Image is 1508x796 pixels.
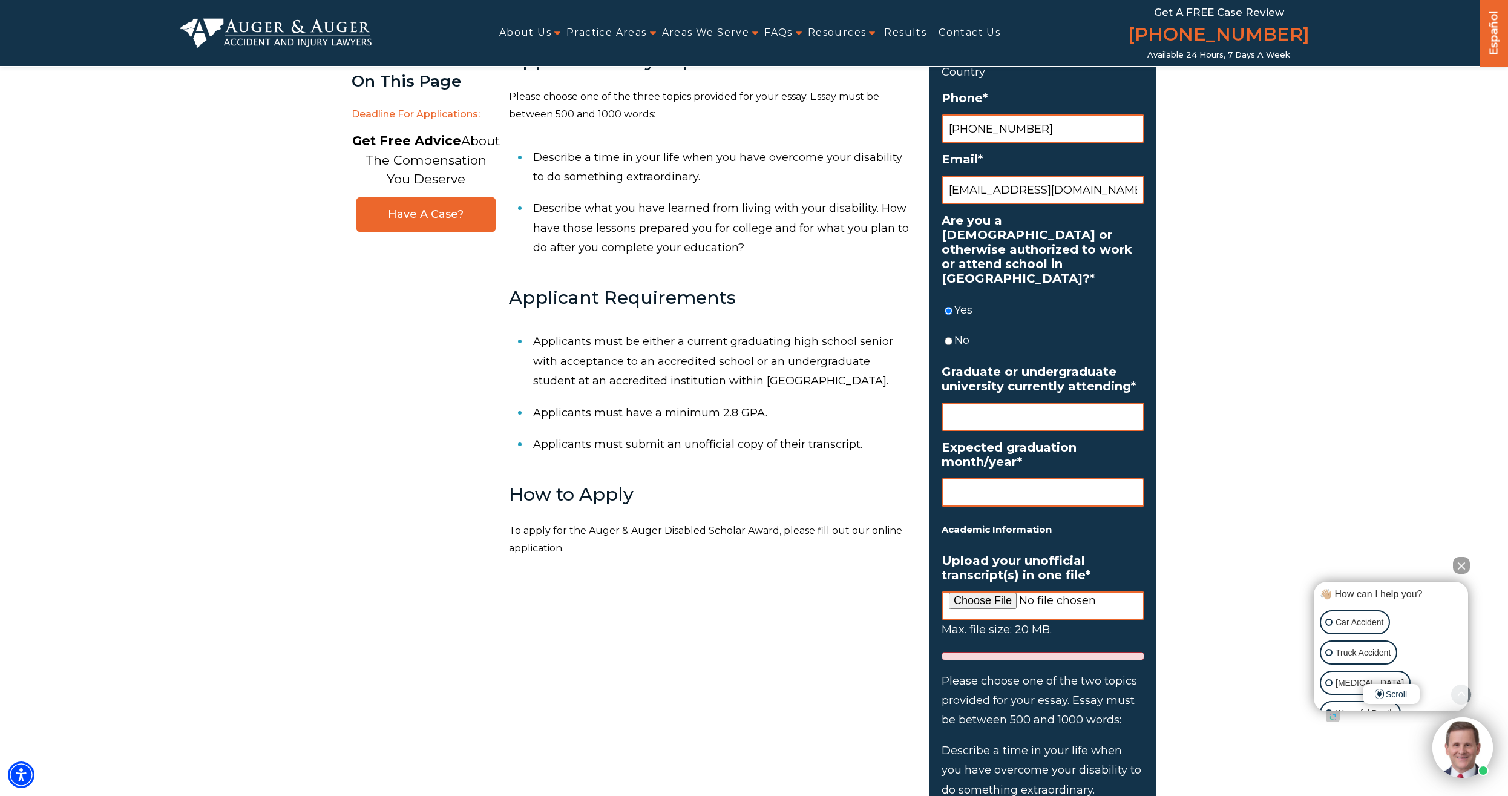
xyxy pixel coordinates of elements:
[942,213,1144,286] label: Are you a [DEMOGRAPHIC_DATA] or otherwise authorized to work or attend school in [GEOGRAPHIC_DATA]?
[942,62,1144,82] label: Country
[764,19,793,47] a: FAQs
[942,91,1144,105] label: Phone
[1432,717,1493,778] img: Intaker widget Avatar
[533,429,915,460] li: Applicants must submit an unofficial copy of their transcript.
[509,50,915,70] h3: Applicant Essay Topics
[1453,557,1470,574] button: Close Intaker Chat Widget
[1336,615,1383,630] p: Car Accident
[1317,588,1465,601] div: 👋🏼 How can I help you?
[369,208,483,222] span: Have A Case?
[1326,711,1340,722] a: Open intaker chat
[180,18,372,47] img: Auger & Auger Accident and Injury Lawyers Logo
[533,326,915,396] li: Applicants must be either a current graduating high school senior with acceptance to an accredite...
[352,133,461,148] strong: Get Free Advice
[942,553,1144,582] label: Upload your unofficial transcript(s) in one file
[1147,50,1290,60] span: Available 24 Hours, 7 Days a Week
[942,364,1144,393] label: Graduate or undergraduate university currently attending
[942,671,1144,730] p: Please choose one of the two topics provided for your essay. Essay must be between 500 and 1000 w...
[942,152,1144,166] label: Email
[533,192,915,263] li: Describe what you have learned from living with your disability. How have those lessons prepared ...
[1154,6,1284,18] span: Get a FREE Case Review
[509,88,915,123] p: Please choose one of the three topics provided for your essay. Essay must be between 500 and 1000...
[352,73,500,90] div: On This Page
[356,197,496,232] a: Have A Case?
[533,397,915,429] li: Applicants must have a minimum 2.8 GPA.
[939,19,1000,47] a: Contact Us
[1336,706,1394,721] p: Wrongful Death
[509,522,915,558] p: To apply for the Auger & Auger Disabled Scholar Award, please fill out our online application.
[942,440,1144,469] label: Expected graduation month/year
[1336,645,1391,660] p: Truck Accident
[954,331,1144,350] label: No
[533,142,915,193] li: Describe a time in your life when you have overcome your disability to do something extraordinary.
[509,484,915,504] h3: How to Apply
[352,102,500,127] span: Deadline for Applications:
[509,288,915,308] h3: Applicant Requirements
[8,761,34,788] div: Accessibility Menu
[942,522,1144,538] h5: Academic Information
[1336,676,1404,691] p: [MEDICAL_DATA]
[352,131,500,189] p: About The Compensation You Deserve
[566,19,647,47] a: Practice Areas
[942,623,1052,636] span: Max. file size: 20 MB.
[954,300,1144,320] label: Yes
[884,19,926,47] a: Results
[808,19,867,47] a: Resources
[1363,684,1420,704] span: Scroll
[662,19,750,47] a: Areas We Serve
[1128,21,1310,50] a: [PHONE_NUMBER]
[499,19,551,47] a: About Us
